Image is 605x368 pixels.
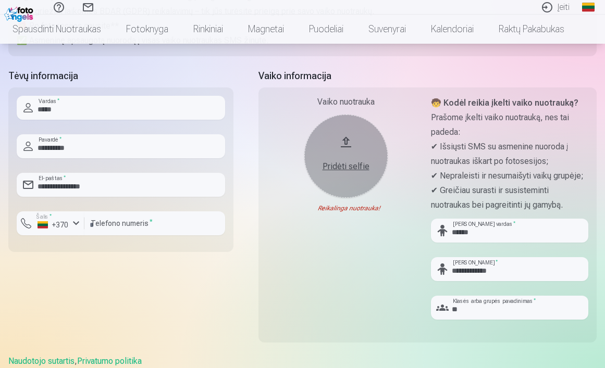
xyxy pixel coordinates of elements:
[315,160,377,173] div: Pridėti selfie
[431,139,588,169] p: ✔ Išsiųsti SMS su asmenine nuoroda į nuotraukas iškart po fotosesijos;
[431,169,588,183] p: ✔ Nepraleisti ir nesumaišyti vaikų grupėje;
[8,356,75,366] a: Naudotojo sutartis
[8,69,233,83] h5: Tėvų informacija
[33,213,55,221] label: Šalis
[297,15,356,44] a: Puodeliai
[17,211,84,235] button: Šalis*+370
[431,110,588,139] p: Prašome įkelti vaiko nuotrauką, nes tai padeda:
[114,15,181,44] a: Fotoknyga
[304,115,388,198] button: Pridėti selfie
[258,69,597,83] h5: Vaiko informacija
[431,183,588,212] p: ✔ Greičiau surasti ir susisteminti nuotraukas bei pagreitinti jų gamybą.
[38,220,69,230] div: +370
[236,15,297,44] a: Magnetai
[486,15,577,44] a: Raktų pakabukas
[267,96,424,108] div: Vaiko nuotrauka
[267,204,424,212] div: Reikalinga nuotrauka!
[356,15,418,44] a: Suvenyrai
[418,15,486,44] a: Kalendoriai
[431,98,578,108] strong: 🧒 Kodėl reikia įkelti vaiko nuotrauką?
[4,4,36,22] img: /fa2
[181,15,236,44] a: Rinkiniai
[77,356,142,366] a: Privatumo politika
